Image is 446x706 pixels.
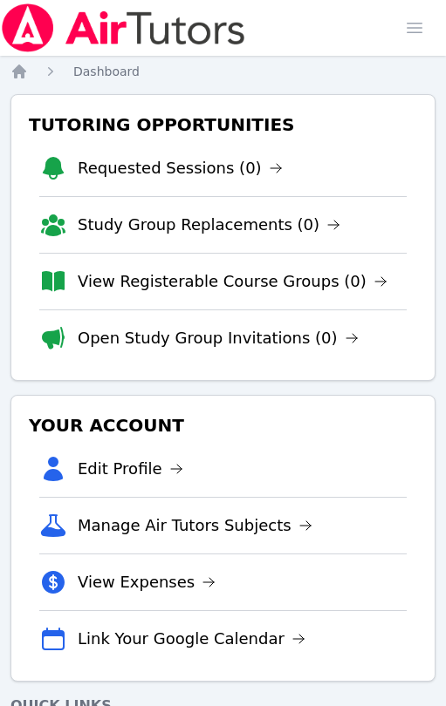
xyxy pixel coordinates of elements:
[73,63,140,80] a: Dashboard
[78,269,388,294] a: View Registerable Course Groups (0)
[73,64,140,78] span: Dashboard
[78,213,340,237] a: Study Group Replacements (0)
[78,457,183,481] a: Edit Profile
[25,109,421,140] h3: Tutoring Opportunities
[78,627,305,651] a: Link Your Google Calendar
[25,410,421,441] h3: Your Account
[78,326,359,350] a: Open Study Group Invitations (0)
[78,156,283,180] a: Requested Sessions (0)
[78,513,312,538] a: Manage Air Tutors Subjects
[78,570,216,594] a: View Expenses
[10,63,436,80] nav: Breadcrumb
